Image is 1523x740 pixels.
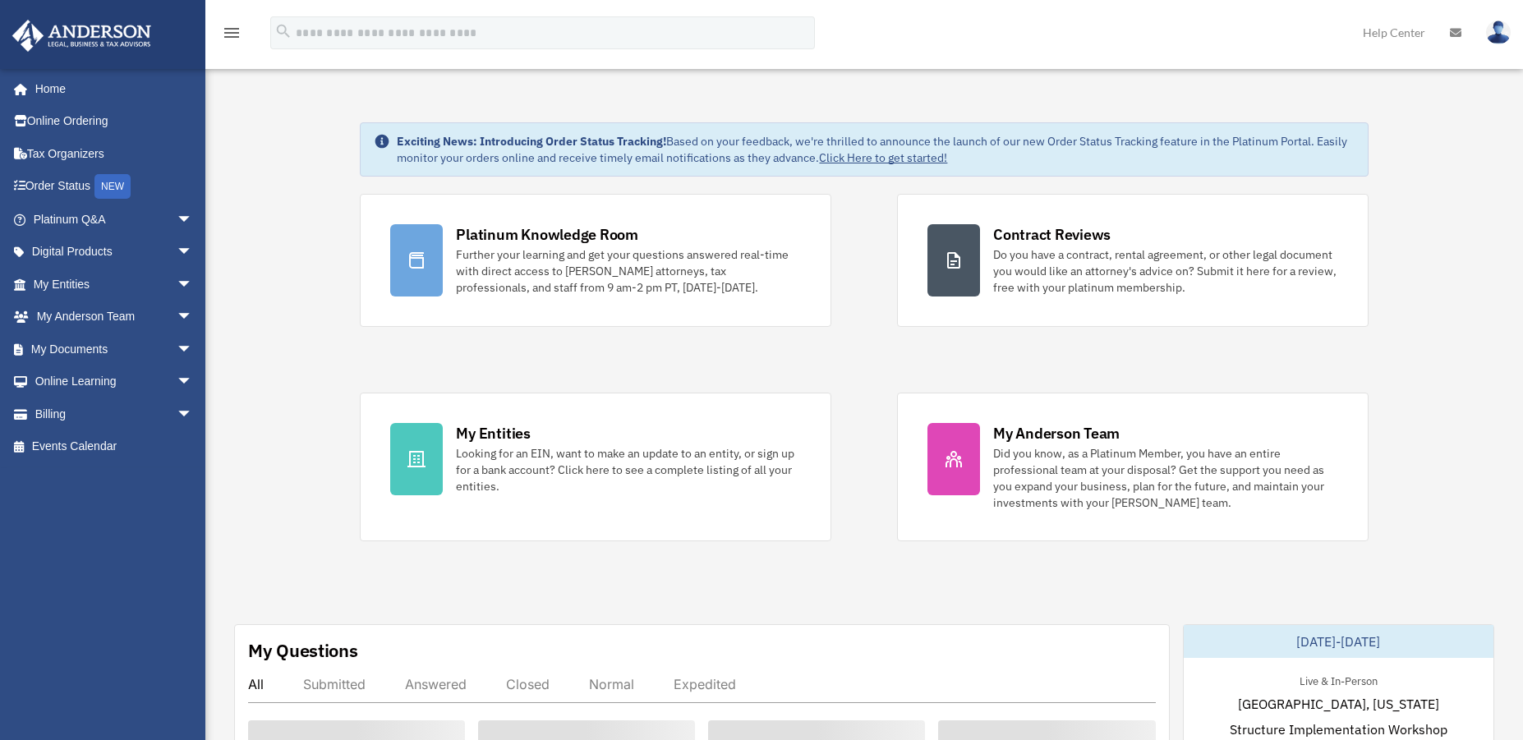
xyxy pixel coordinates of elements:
i: menu [222,23,242,43]
div: Live & In-Person [1286,671,1391,688]
div: Submitted [303,676,366,692]
a: menu [222,29,242,43]
span: arrow_drop_down [177,301,209,334]
span: arrow_drop_down [177,365,209,399]
a: My Anderson Teamarrow_drop_down [12,301,218,333]
span: Structure Implementation Workshop [1230,719,1447,739]
a: Platinum Q&Aarrow_drop_down [12,203,218,236]
a: Digital Productsarrow_drop_down [12,236,218,269]
div: Platinum Knowledge Room [456,224,638,245]
span: arrow_drop_down [177,398,209,431]
div: Did you know, as a Platinum Member, you have an entire professional team at your disposal? Get th... [993,445,1338,511]
a: Billingarrow_drop_down [12,398,218,430]
a: Order StatusNEW [12,170,218,204]
div: All [248,676,264,692]
div: Based on your feedback, we're thrilled to announce the launch of our new Order Status Tracking fe... [397,133,1354,166]
a: Click Here to get started! [819,150,947,165]
div: My Anderson Team [993,423,1120,444]
div: My Questions [248,638,358,663]
span: arrow_drop_down [177,236,209,269]
span: arrow_drop_down [177,203,209,237]
a: Online Learningarrow_drop_down [12,365,218,398]
a: My Documentsarrow_drop_down [12,333,218,365]
a: My Entitiesarrow_drop_down [12,268,218,301]
a: Events Calendar [12,430,218,463]
a: Platinum Knowledge Room Further your learning and get your questions answered real-time with dire... [360,194,831,327]
strong: Exciting News: Introducing Order Status Tracking! [397,134,666,149]
div: Do you have a contract, rental agreement, or other legal document you would like an attorney's ad... [993,246,1338,296]
a: Online Ordering [12,105,218,138]
div: Expedited [674,676,736,692]
div: My Entities [456,423,530,444]
a: Home [12,72,209,105]
div: NEW [94,174,131,199]
div: Looking for an EIN, want to make an update to an entity, or sign up for a bank account? Click her... [456,445,801,494]
div: Closed [506,676,550,692]
a: My Anderson Team Did you know, as a Platinum Member, you have an entire professional team at your... [897,393,1369,541]
a: Contract Reviews Do you have a contract, rental agreement, or other legal document you would like... [897,194,1369,327]
span: [GEOGRAPHIC_DATA], [US_STATE] [1238,694,1439,714]
img: Anderson Advisors Platinum Portal [7,20,156,52]
img: User Pic [1486,21,1511,44]
span: arrow_drop_down [177,333,209,366]
div: Normal [589,676,634,692]
div: Answered [405,676,467,692]
a: My Entities Looking for an EIN, want to make an update to an entity, or sign up for a bank accoun... [360,393,831,541]
span: arrow_drop_down [177,268,209,301]
div: Further your learning and get your questions answered real-time with direct access to [PERSON_NAM... [456,246,801,296]
i: search [274,22,292,40]
div: [DATE]-[DATE] [1184,625,1494,658]
div: Contract Reviews [993,224,1111,245]
a: Tax Organizers [12,137,218,170]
